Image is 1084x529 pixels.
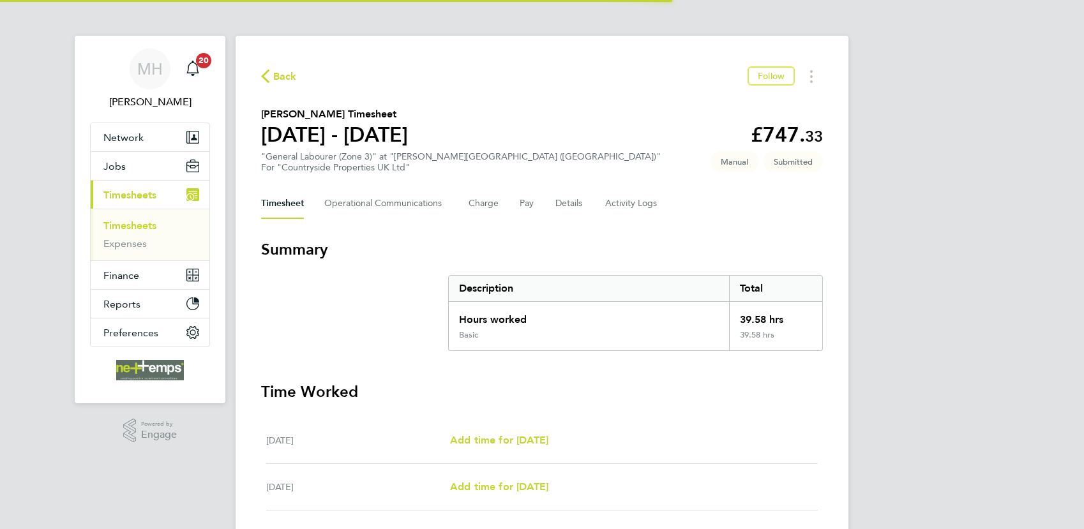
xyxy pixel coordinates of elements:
[800,66,823,86] button: Timesheets Menu
[180,48,206,89] a: 20
[137,61,163,77] span: MH
[469,188,499,219] button: Charge
[103,131,144,144] span: Network
[450,479,548,495] a: Add time for [DATE]
[449,276,729,301] div: Description
[91,181,209,209] button: Timesheets
[448,275,823,351] div: Summary
[729,276,822,301] div: Total
[116,360,184,380] img: net-temps-logo-retina.png
[261,239,823,260] h3: Summary
[261,382,823,402] h3: Time Worked
[261,162,661,173] div: For "Countryside Properties UK Ltd"
[261,107,408,122] h2: [PERSON_NAME] Timesheet
[90,360,210,380] a: Go to home page
[450,481,548,493] span: Add time for [DATE]
[91,152,209,180] button: Jobs
[555,188,585,219] button: Details
[273,69,297,84] span: Back
[103,189,156,201] span: Timesheets
[103,269,139,281] span: Finance
[91,318,209,346] button: Preferences
[91,290,209,318] button: Reports
[266,433,450,448] div: [DATE]
[103,160,126,172] span: Jobs
[123,419,177,443] a: Powered byEngage
[103,220,156,232] a: Timesheets
[141,419,177,429] span: Powered by
[261,68,297,84] button: Back
[103,327,158,339] span: Preferences
[764,151,823,172] span: This timesheet is Submitted.
[751,123,823,147] app-decimal: £747.
[805,127,823,145] span: 33
[103,298,140,310] span: Reports
[605,188,659,219] button: Activity Logs
[450,434,548,446] span: Add time for [DATE]
[450,433,548,448] a: Add time for [DATE]
[729,330,822,350] div: 39.58 hrs
[91,261,209,289] button: Finance
[141,429,177,440] span: Engage
[261,151,661,173] div: "General Labourer (Zone 3)" at "[PERSON_NAME][GEOGRAPHIC_DATA] ([GEOGRAPHIC_DATA])"
[91,209,209,260] div: Timesheets
[729,302,822,330] div: 39.58 hrs
[261,188,304,219] button: Timesheet
[520,188,535,219] button: Pay
[324,188,448,219] button: Operational Communications
[459,330,478,340] div: Basic
[261,122,408,147] h1: [DATE] - [DATE]
[90,48,210,110] a: MH[PERSON_NAME]
[75,36,225,403] nav: Main navigation
[748,66,795,86] button: Follow
[196,53,211,68] span: 20
[711,151,758,172] span: This timesheet was manually created.
[449,302,729,330] div: Hours worked
[90,94,210,110] span: Michael Hallam
[103,237,147,250] a: Expenses
[91,123,209,151] button: Network
[758,70,785,82] span: Follow
[266,479,450,495] div: [DATE]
